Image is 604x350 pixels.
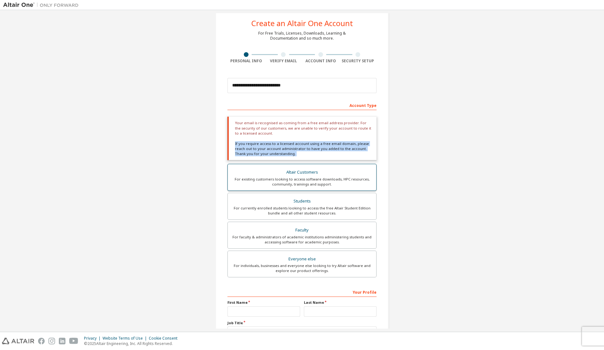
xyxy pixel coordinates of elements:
[304,300,377,305] label: Last Name
[232,197,372,206] div: Students
[227,117,377,160] div: Your email is recognised as coming from a free email address provider. For the security of our cu...
[3,2,82,8] img: Altair One
[232,206,372,216] div: For currently enrolled students looking to access the free Altair Student Edition bundle and all ...
[84,341,181,346] p: © 2025 Altair Engineering, Inc. All Rights Reserved.
[339,58,377,64] div: Security Setup
[38,338,45,344] img: facebook.svg
[302,58,339,64] div: Account Info
[227,300,300,305] label: First Name
[251,19,353,27] div: Create an Altair One Account
[2,338,34,344] img: altair_logo.svg
[149,336,181,341] div: Cookie Consent
[265,58,302,64] div: Verify Email
[232,168,372,177] div: Altair Customers
[232,235,372,245] div: For faculty & administrators of academic institutions administering students and accessing softwa...
[103,336,149,341] div: Website Terms of Use
[258,31,346,41] div: For Free Trials, Licenses, Downloads, Learning & Documentation and so much more.
[232,226,372,235] div: Faculty
[227,287,377,297] div: Your Profile
[69,338,78,344] img: youtube.svg
[232,255,372,264] div: Everyone else
[232,177,372,187] div: For existing customers looking to access software downloads, HPC resources, community, trainings ...
[227,58,265,64] div: Personal Info
[48,338,55,344] img: instagram.svg
[84,336,103,341] div: Privacy
[227,100,377,110] div: Account Type
[232,263,372,273] div: For individuals, businesses and everyone else looking to try Altair software and explore our prod...
[59,338,65,344] img: linkedin.svg
[227,320,377,325] label: Job Title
